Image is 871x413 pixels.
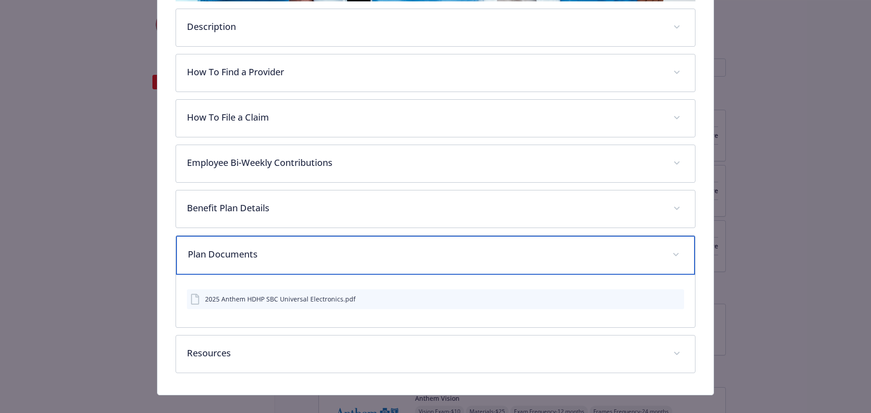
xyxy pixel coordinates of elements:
div: 2025 Anthem HDHP SBC Universal Electronics.pdf [205,294,356,304]
p: Description [187,20,663,34]
p: How To Find a Provider [187,65,663,79]
div: Plan Documents [176,275,695,327]
div: Employee Bi-Weekly Contributions [176,145,695,182]
div: Resources [176,335,695,373]
button: preview file [672,295,680,303]
div: How To File a Claim [176,100,695,137]
p: Plan Documents [188,248,662,261]
div: Plan Documents [176,236,695,275]
button: download file [658,295,665,303]
div: Description [176,9,695,46]
div: How To Find a Provider [176,54,695,92]
p: Resources [187,346,663,360]
p: How To File a Claim [187,111,663,124]
p: Employee Bi-Weekly Contributions [187,156,663,170]
div: Benefit Plan Details [176,190,695,228]
p: Benefit Plan Details [187,201,663,215]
